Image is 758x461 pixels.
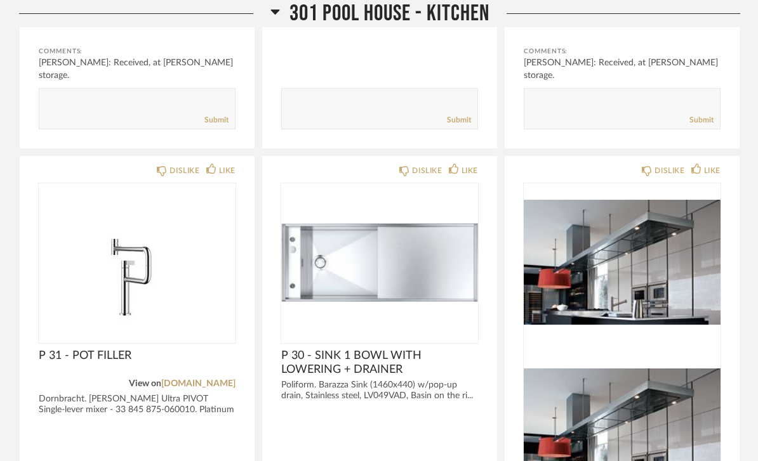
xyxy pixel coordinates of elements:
div: Comments: [39,45,236,58]
span: P 31 - POT FILLER [39,349,236,363]
div: DISLIKE [412,164,442,177]
div: Comments: [524,45,721,58]
a: [DOMAIN_NAME] [161,379,236,388]
div: [PERSON_NAME]: Received, at [PERSON_NAME] storage. [39,56,236,82]
div: [PERSON_NAME]: Received, at [PERSON_NAME] storage. [524,56,721,82]
div: LIKE [219,164,236,177]
div: 0 [524,183,721,342]
img: undefined [524,183,721,342]
div: LIKE [462,164,478,177]
a: Submit [204,115,229,126]
span: P 30 - SINK 1 BOWL WITH LOWERING + DRAINER [281,349,478,377]
div: DISLIKE [170,164,199,177]
a: Submit [447,115,471,126]
a: Submit [689,115,714,126]
span: View on [129,379,161,388]
img: undefined [281,183,478,342]
img: undefined [39,183,236,342]
div: Poliform. Barazza Sink (1460x440) w/pop-up drain, Stainless steel, LV049VAD, Basin on the ri... [281,380,478,401]
div: Dornbracht. [PERSON_NAME] Ultra PIVOT Single-lever mixer - 33 845 875-060010. Platinum Matte Finish. [39,394,236,426]
div: LIKE [704,164,721,177]
div: DISLIKE [655,164,684,177]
